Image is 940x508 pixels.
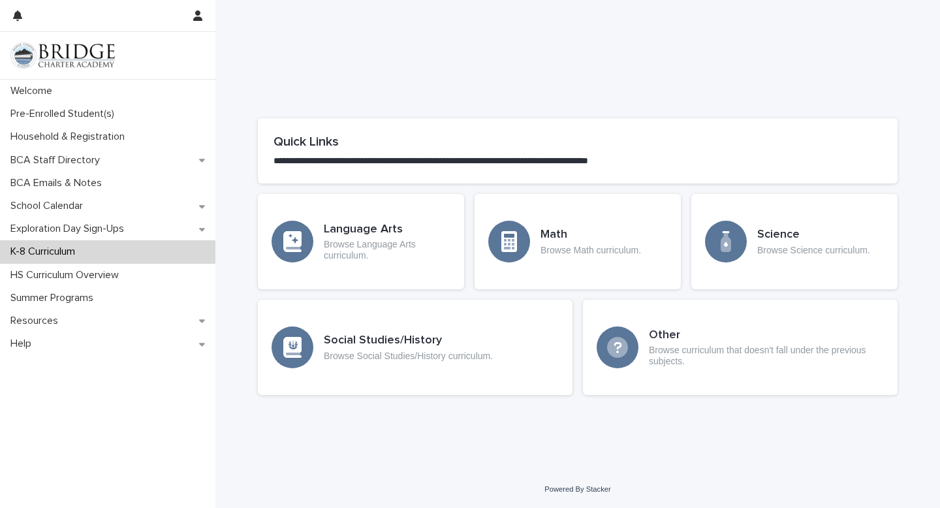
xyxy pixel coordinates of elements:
p: Resources [5,315,69,327]
p: Browse Math curriculum. [540,245,641,256]
p: Browse Social Studies/History curriculum. [324,351,493,362]
p: K-8 Curriculum [5,246,86,258]
h3: Social Studies/History [324,334,493,348]
h3: Science [757,228,870,242]
a: ScienceBrowse Science curriculum. [691,194,898,289]
h2: Quick Links [274,134,882,150]
p: Browse Language Arts curriculum. [324,239,450,261]
p: Help [5,338,42,350]
p: Welcome [5,85,63,97]
img: V1C1m3IdTEidaUdm9Hs0 [10,42,115,69]
p: Pre-Enrolled Student(s) [5,108,125,120]
p: BCA Emails & Notes [5,177,112,189]
h3: Language Arts [324,223,450,237]
a: MathBrowse Math curriculum. [475,194,681,289]
p: Household & Registration [5,131,135,143]
p: Browse Science curriculum. [757,245,870,256]
p: BCA Staff Directory [5,154,110,167]
a: Language ArtsBrowse Language Arts curriculum. [258,194,464,289]
h3: Math [540,228,641,242]
p: Summer Programs [5,292,104,304]
a: Social Studies/HistoryBrowse Social Studies/History curriculum. [258,300,572,395]
p: Browse curriculum that doesn't fall under the previous subjects. [649,345,884,367]
a: OtherBrowse curriculum that doesn't fall under the previous subjects. [583,300,898,395]
p: HS Curriculum Overview [5,269,129,281]
p: School Calendar [5,200,93,212]
h3: Other [649,328,884,343]
a: Powered By Stacker [544,485,610,493]
p: Exploration Day Sign-Ups [5,223,134,235]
